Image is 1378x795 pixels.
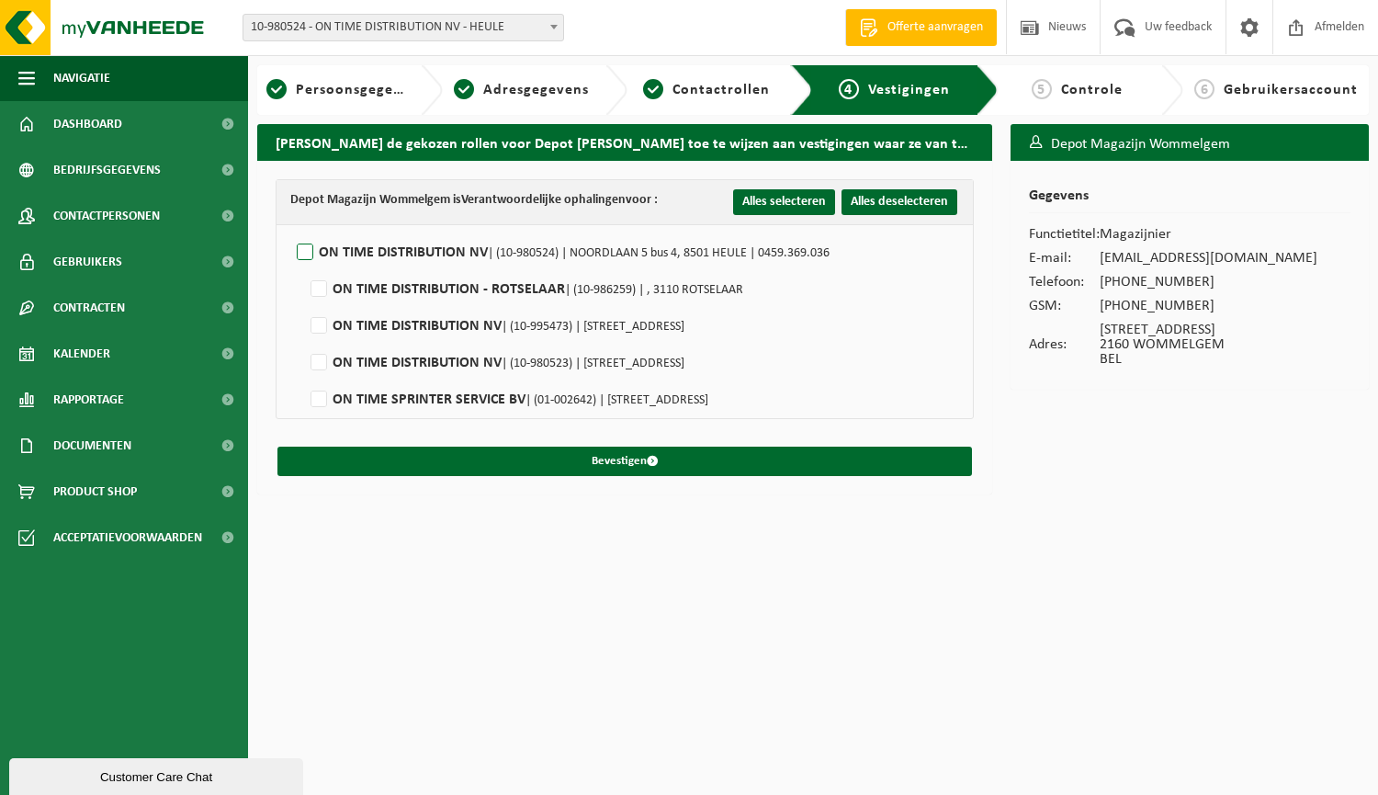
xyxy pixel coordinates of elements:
[845,9,997,46] a: Offerte aanvragen
[488,246,830,260] span: | (10-980524) | NOORDLAAN 5 bus 4, 8501 HEULE | 0459.369.036
[53,239,122,285] span: Gebruikers
[841,189,957,215] button: Alles deselecteren
[296,83,425,97] span: Persoonsgegevens
[452,79,592,101] a: 2Adresgegevens
[1100,294,1317,318] td: [PHONE_NUMBER]
[53,193,160,239] span: Contactpersonen
[1029,294,1100,318] td: GSM:
[53,101,122,147] span: Dashboard
[461,193,626,207] strong: Verantwoordelijke ophalingen
[1029,222,1100,246] td: Functietitel:
[502,320,684,334] span: | (10-995473) | [STREET_ADDRESS]
[290,189,658,211] div: Depot Magazijn Wommelgem is voor :
[637,79,776,101] a: 3Contactrollen
[53,423,131,469] span: Documenten
[1029,188,1350,213] h2: Gegevens
[672,83,770,97] span: Contactrollen
[257,124,992,160] h2: [PERSON_NAME] de gekozen rollen voor Depot [PERSON_NAME] toe te wijzen aan vestigingen waar ze va...
[883,18,988,37] span: Offerte aanvragen
[1029,246,1100,270] td: E-mail:
[868,83,950,97] span: Vestigingen
[502,357,684,370] span: | (10-980523) | [STREET_ADDRESS]
[839,79,859,99] span: 4
[1224,83,1358,97] span: Gebruikersaccount
[483,83,589,97] span: Adresgegevens
[1194,79,1214,99] span: 6
[53,515,202,561] span: Acceptatievoorwaarden
[1029,318,1100,371] td: Adres:
[733,189,835,215] button: Alles selecteren
[307,386,708,414] label: ON TIME SPRINTER SERVICE BV
[307,349,684,377] label: ON TIME DISTRIBUTION NV
[9,755,307,795] iframe: chat widget
[643,79,663,99] span: 3
[1100,222,1317,246] td: Magazijnier
[1100,270,1317,294] td: [PHONE_NUMBER]
[266,79,406,101] a: 1Persoonsgegevens
[307,312,684,340] label: ON TIME DISTRIBUTION NV
[1100,246,1317,270] td: [EMAIL_ADDRESS][DOMAIN_NAME]
[53,377,124,423] span: Rapportage
[53,55,110,101] span: Navigatie
[1061,83,1123,97] span: Controle
[525,393,708,407] span: | (01-002642) | [STREET_ADDRESS]
[53,331,110,377] span: Kalender
[1011,124,1369,165] h3: Depot Magazijn Wommelgem
[307,276,743,303] label: ON TIME DISTRIBUTION - ROTSELAAR
[1029,270,1100,294] td: Telefoon:
[277,447,972,476] button: Bevestigen
[53,469,137,515] span: Product Shop
[1100,318,1317,371] td: [STREET_ADDRESS] 2160 WOMMELGEM BEL
[243,14,564,41] span: 10-980524 - ON TIME DISTRIBUTION NV - HEULE
[243,15,563,40] span: 10-980524 - ON TIME DISTRIBUTION NV - HEULE
[293,239,830,267] label: ON TIME DISTRIBUTION NV
[53,285,125,331] span: Contracten
[266,79,287,99] span: 1
[53,147,161,193] span: Bedrijfsgegevens
[454,79,474,99] span: 2
[565,283,743,297] span: | (10-986259) | , 3110 ROTSELAAR
[1032,79,1052,99] span: 5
